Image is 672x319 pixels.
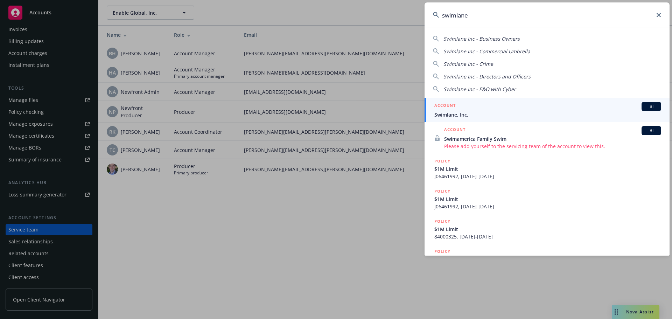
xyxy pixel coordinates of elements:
span: J06461992, [DATE]-[DATE] [434,203,661,210]
span: J06461992, [DATE]-[DATE] [434,173,661,180]
span: Swimlane, Inc. [434,111,661,118]
span: 84000325, [DATE]-[DATE] [434,233,661,240]
h5: ACCOUNT [434,102,456,110]
span: $1M Limit [434,195,661,203]
span: BI [644,103,658,110]
a: ACCOUNTBISwimamerica Family SwimPlease add yourself to the servicing team of the account to view ... [425,122,670,154]
span: Swimlane Inc - Crime [443,61,493,67]
span: Swimlane Inc - Directors and Officers [443,73,531,80]
h5: POLICY [434,248,450,255]
h5: ACCOUNT [444,126,465,134]
a: POLICY$1M LimitJ06461992, [DATE]-[DATE] [425,154,670,184]
span: BI [644,127,658,134]
h5: POLICY [434,218,450,225]
h5: POLICY [434,188,450,195]
span: Swimamerica Family Swim [444,135,661,143]
h5: POLICY [434,158,450,165]
span: Swimlane Inc - Business Owners [443,35,520,42]
span: $1M Limit [434,226,661,233]
span: Swimlane Inc - E&O with Cyber [443,86,516,92]
span: Swimlane Inc - Commercial Umbrella [443,48,530,55]
a: POLICY$1M LimitJ06461992, [DATE]-[DATE] [425,184,670,214]
a: ACCOUNTBISwimlane, Inc. [425,98,670,122]
span: Please add yourself to the servicing team of the account to view this. [444,143,661,150]
span: $1M Limit [434,165,661,173]
a: POLICY [425,244,670,274]
a: POLICY$1M Limit84000325, [DATE]-[DATE] [425,214,670,244]
input: Search... [425,2,670,28]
